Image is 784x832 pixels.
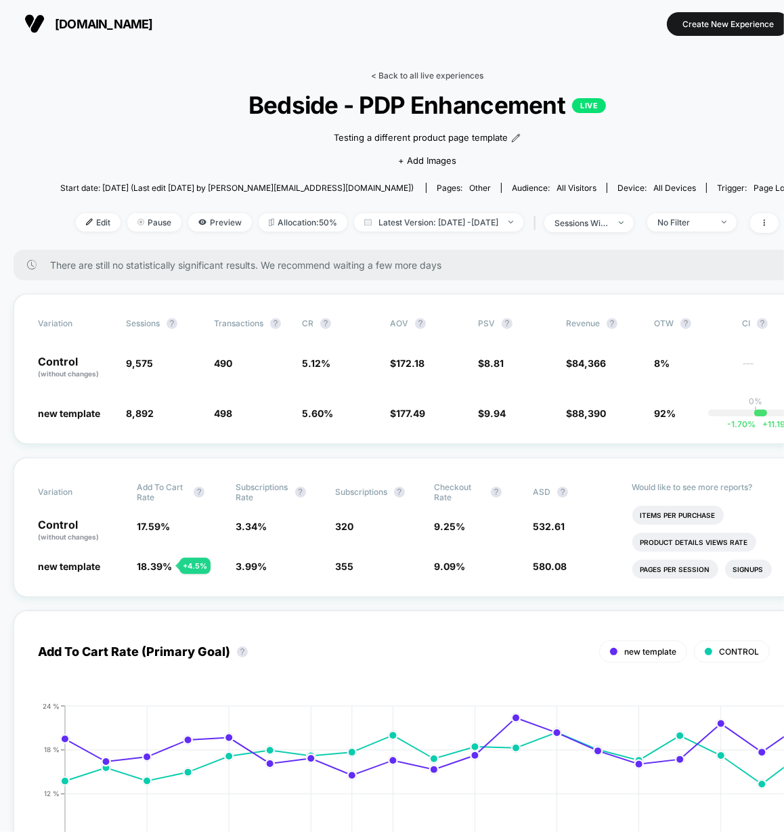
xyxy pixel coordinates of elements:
[557,487,568,498] button: ?
[719,647,759,657] span: CONTROL
[566,357,606,369] span: $
[653,183,696,193] span: all devices
[557,183,596,193] span: All Visitors
[137,521,170,532] span: 17.59 %
[302,408,333,419] span: 5.60 %
[38,533,99,541] span: (without changes)
[335,561,353,572] span: 355
[396,357,424,369] span: 172.18
[572,357,606,369] span: 84,366
[364,219,372,225] img: calendar
[727,419,756,429] span: -1.70 %
[214,318,263,328] span: Transactions
[97,91,757,119] span: Bedside - PDP Enhancement
[179,558,211,574] div: + 4.5 %
[60,183,414,193] span: Start date: [DATE] (Last edit [DATE] by [PERSON_NAME][EMAIL_ADDRESS][DOMAIN_NAME])
[754,406,757,416] p: |
[38,318,112,329] span: Variation
[607,183,706,193] span: Device:
[38,408,100,419] span: new template
[126,408,154,419] span: 8,892
[390,318,408,328] span: AOV
[434,561,465,572] span: 9.09 %
[188,213,252,232] span: Preview
[757,318,768,329] button: ?
[484,408,506,419] span: 9.94
[680,318,691,329] button: ?
[554,218,609,228] div: sessions with impression
[194,487,204,498] button: ?
[415,318,426,329] button: ?
[270,318,281,329] button: ?
[137,219,144,225] img: end
[43,702,60,710] tspan: 24 %
[749,396,762,406] p: 0%
[533,487,550,497] span: ASD
[607,318,617,329] button: ?
[478,408,506,419] span: $
[654,408,676,419] span: 92%
[320,318,331,329] button: ?
[20,13,157,35] button: [DOMAIN_NAME]
[295,487,306,498] button: ?
[38,356,112,379] p: Control
[572,98,606,113] p: LIVE
[24,14,45,34] img: Visually logo
[566,318,600,328] span: Revenue
[126,357,153,369] span: 9,575
[38,519,123,542] p: Control
[530,213,544,233] span: |
[86,219,93,225] img: edit
[44,745,60,753] tspan: 18 %
[632,533,756,552] li: Product Details Views Rate
[334,131,508,145] span: Testing a different product page template
[657,217,712,227] div: No Filter
[478,357,504,369] span: $
[725,560,772,579] li: Signups
[654,318,728,329] span: OTW
[632,560,718,579] li: Pages Per Session
[434,521,465,532] span: 9.25 %
[38,482,112,502] span: Variation
[654,357,670,369] span: 8%
[335,487,387,497] span: Subscriptions
[390,357,424,369] span: $
[214,357,232,369] span: 490
[38,370,99,378] span: (without changes)
[619,221,624,224] img: end
[566,408,606,419] span: $
[38,561,100,572] span: new template
[259,213,347,232] span: Allocation: 50%
[76,213,121,232] span: Edit
[55,17,153,31] span: [DOMAIN_NAME]
[302,357,330,369] span: 5.12 %
[632,506,724,525] li: Items Per Purchase
[533,521,565,532] span: 532.61
[512,183,596,193] div: Audience:
[478,318,495,328] span: PSV
[237,647,248,657] button: ?
[214,408,232,419] span: 498
[354,213,523,232] span: Latest Version: [DATE] - [DATE]
[491,487,502,498] button: ?
[484,357,504,369] span: 8.81
[137,561,172,572] span: 18.39 %
[126,318,160,328] span: Sessions
[302,318,313,328] span: CR
[624,647,676,657] span: new template
[390,408,425,419] span: $
[508,221,513,223] img: end
[127,213,181,232] span: Pause
[371,70,483,81] a: < Back to all live experiences
[434,482,484,502] span: Checkout Rate
[137,482,187,502] span: Add To Cart Rate
[236,482,288,502] span: Subscriptions Rate
[533,561,567,572] span: 580.08
[398,155,456,166] span: + Add Images
[269,219,274,226] img: rebalance
[167,318,177,329] button: ?
[572,408,606,419] span: 88,390
[394,487,405,498] button: ?
[502,318,513,329] button: ?
[722,221,726,223] img: end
